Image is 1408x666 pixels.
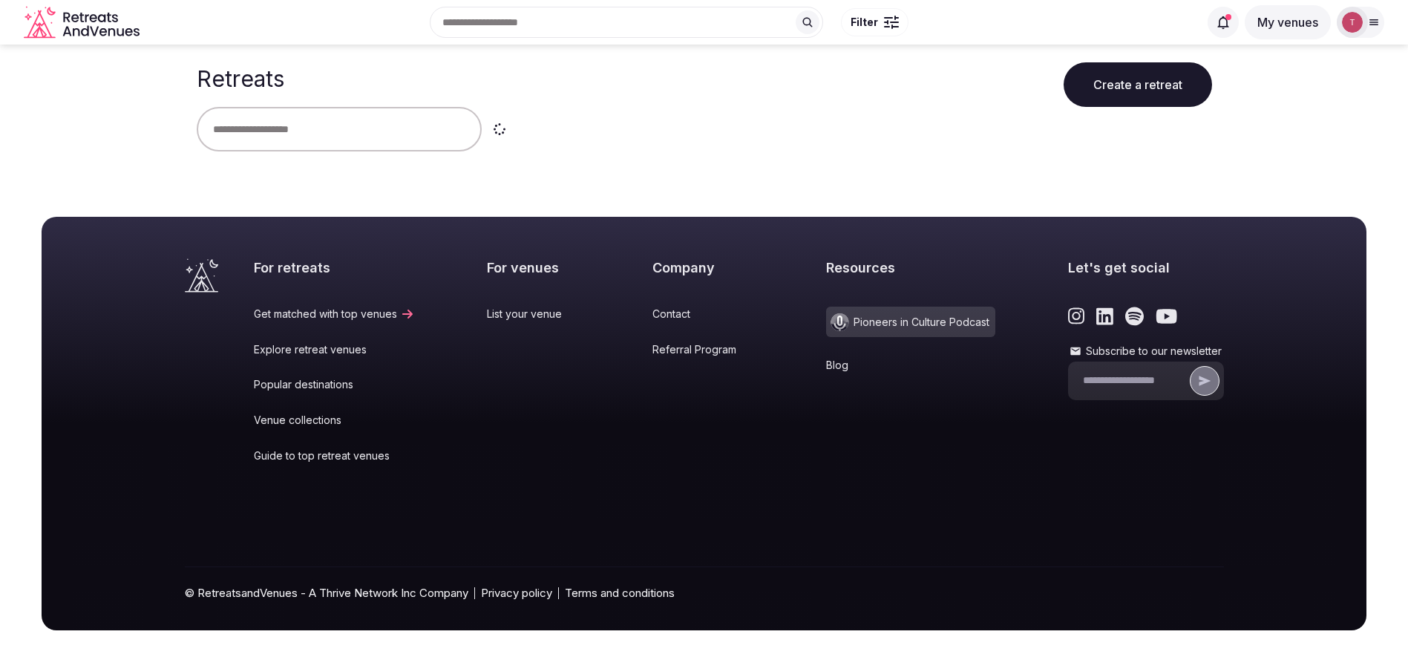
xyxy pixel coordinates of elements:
[24,6,143,39] a: Visit the homepage
[652,342,754,357] a: Referral Program
[1342,12,1363,33] img: Thiago Martins
[481,585,552,601] a: Privacy policy
[1245,5,1331,39] button: My venues
[254,307,415,321] a: Get matched with top venues
[826,258,995,277] h2: Resources
[254,342,415,357] a: Explore retreat venues
[1068,307,1085,326] a: Link to the retreats and venues Instagram page
[1245,15,1331,30] a: My venues
[1068,344,1224,359] label: Subscribe to our newsletter
[254,377,415,392] a: Popular destinations
[185,567,1224,630] div: © RetreatsandVenues - A Thrive Network Inc Company
[851,15,878,30] span: Filter
[487,258,580,277] h2: For venues
[254,258,415,277] h2: For retreats
[826,307,995,337] a: Pioneers in Culture Podcast
[1125,307,1144,326] a: Link to the retreats and venues Spotify page
[1156,307,1177,326] a: Link to the retreats and venues Youtube page
[1096,307,1113,326] a: Link to the retreats and venues LinkedIn page
[652,307,754,321] a: Contact
[197,65,284,92] h1: Retreats
[487,307,580,321] a: List your venue
[1064,62,1212,107] button: Create a retreat
[185,258,218,293] a: Visit the homepage
[254,448,415,463] a: Guide to top retreat venues
[652,258,754,277] h2: Company
[565,585,675,601] a: Terms and conditions
[826,358,995,373] a: Blog
[1068,258,1224,277] h2: Let's get social
[24,6,143,39] svg: Retreats and Venues company logo
[254,413,415,428] a: Venue collections
[841,8,908,36] button: Filter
